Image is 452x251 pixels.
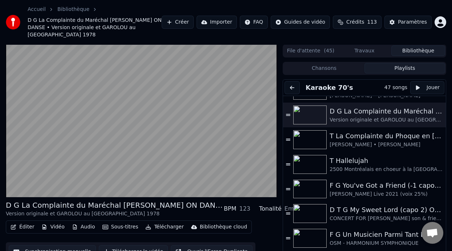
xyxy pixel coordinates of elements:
div: Bibliothèque cloud [200,223,247,231]
div: D G La Complainte du Maréchal [PERSON_NAME] ON DANSE [6,200,224,210]
button: FAQ [240,16,268,29]
button: Jouer [410,81,444,94]
button: Créer [162,16,194,29]
a: Bibliothèque [57,6,89,13]
span: ( 45 ) [324,47,335,55]
span: Crédits [346,19,364,26]
button: Vidéo [39,222,67,232]
nav: breadcrumb [28,6,162,39]
div: 47 songs [384,84,407,91]
button: Sous-titres [100,222,141,232]
button: Crédits113 [333,16,382,29]
button: Éditer [8,222,37,232]
div: [PERSON_NAME] Live 2021 (voix 25%) [330,191,443,198]
button: Guides de vidéo [271,16,330,29]
div: CONCERT FOR [PERSON_NAME] son & friends (voix 25%] [330,215,443,222]
div: T Hallelujah [330,156,443,166]
button: Télécharger [142,222,186,232]
div: D G La Complainte du Maréchal [PERSON_NAME] ON DANSE [330,106,443,116]
div: OSM - HARMONIUM SYMPHONIQUE [330,240,443,247]
button: Importer [197,16,237,29]
div: 2500 Montréalais en choeur à la [GEOGRAPHIC_DATA] [330,166,443,173]
img: youka [6,15,20,29]
div: Version originale et GAROLOU au [GEOGRAPHIC_DATA] 1978 [330,116,443,124]
div: Version originale et GAROLOU au [GEOGRAPHIC_DATA] 1978 [6,210,224,218]
button: Chansons [284,63,364,73]
button: Karaoke 70's [303,83,356,93]
div: T La Complainte du Phoque en [US_STATE] [330,131,443,141]
div: Paramètres [398,19,427,26]
span: 113 [367,19,377,26]
div: [PERSON_NAME] • [PERSON_NAME] [330,141,443,148]
button: Paramètres [384,16,432,29]
a: Accueil [28,6,46,13]
button: Playlists [364,63,445,73]
div: 123 [239,204,250,213]
button: Bibliothèque [391,45,445,56]
button: File d'attente [284,45,338,56]
div: BPM [224,204,236,213]
div: F G Un Musicien Parmi Tant D'autres (choeurs 40%) [330,230,443,240]
div: Ouvrir le chat [421,222,443,244]
div: D T G My Sweet Lord (capo 2) ON DANSE [330,205,443,215]
button: Travaux [338,45,391,56]
span: D G La Complainte du Maréchal [PERSON_NAME] ON DANSE • Version originale et GAROLOU au [GEOGRAPHI... [28,17,162,39]
div: Tonalité [259,204,282,213]
button: Audio [69,222,98,232]
div: F G You've Got a Friend (-1 capo 1) [330,180,443,191]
